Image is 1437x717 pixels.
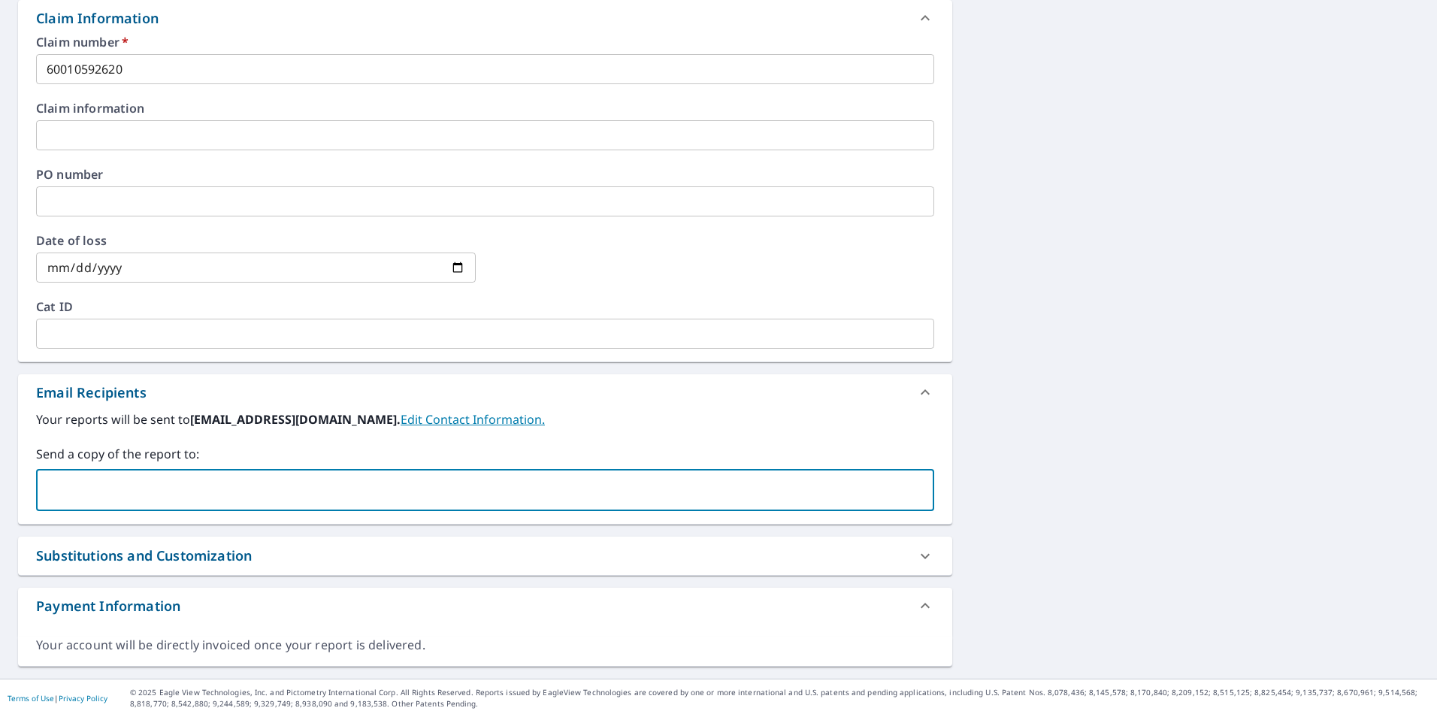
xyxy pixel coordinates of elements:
[190,411,401,428] b: [EMAIL_ADDRESS][DOMAIN_NAME].
[36,445,934,463] label: Send a copy of the report to:
[36,637,934,654] div: Your account will be directly invoiced once your report is delivered.
[18,374,952,410] div: Email Recipients
[36,168,934,180] label: PO number
[36,301,934,313] label: Cat ID
[36,596,180,616] div: Payment Information
[59,693,107,703] a: Privacy Policy
[36,546,252,566] div: Substitutions and Customization
[8,694,107,703] p: |
[18,537,952,575] div: Substitutions and Customization
[8,693,54,703] a: Terms of Use
[36,234,476,247] label: Date of loss
[36,383,147,403] div: Email Recipients
[36,102,934,114] label: Claim information
[36,410,934,428] label: Your reports will be sent to
[18,588,952,624] div: Payment Information
[401,411,545,428] a: EditContactInfo
[36,36,934,48] label: Claim number
[130,687,1429,709] p: © 2025 Eagle View Technologies, Inc. and Pictometry International Corp. All Rights Reserved. Repo...
[36,8,159,29] div: Claim Information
